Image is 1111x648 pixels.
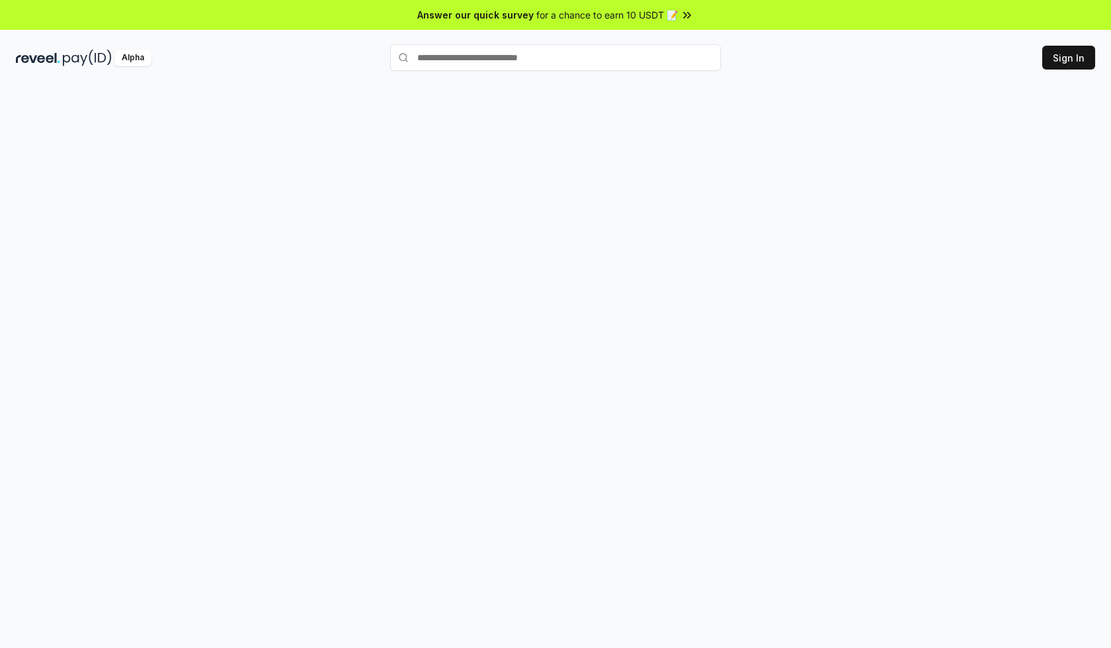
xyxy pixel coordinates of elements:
[417,8,534,22] span: Answer our quick survey
[114,50,151,66] div: Alpha
[536,8,678,22] span: for a chance to earn 10 USDT 📝
[63,50,112,66] img: pay_id
[16,50,60,66] img: reveel_dark
[1042,46,1095,69] button: Sign In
